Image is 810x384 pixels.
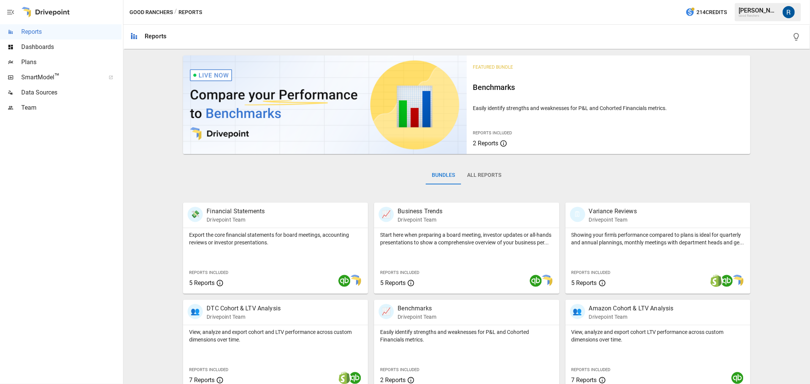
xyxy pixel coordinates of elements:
[572,231,744,246] p: Showing your firm's performance compared to plans is ideal for quarterly and annual plannings, mo...
[21,42,122,52] span: Dashboards
[207,216,265,223] p: Drivepoint Team
[188,304,203,319] div: 👥
[380,231,553,246] p: Start here when preparing a board meeting, investor updates or all-hands presentations to show a ...
[739,14,778,17] div: Good Ranchers
[570,207,585,222] div: 🗓
[530,275,542,287] img: quickbooks
[473,81,744,93] h6: Benchmarks
[189,328,362,343] p: View, analyze and export cohort and LTV performance across custom dimensions over time.
[380,270,419,275] span: Reports Included
[207,207,265,216] p: Financial Statements
[589,216,637,223] p: Drivepoint Team
[207,313,281,321] p: Drivepoint Team
[129,8,173,17] button: Good Ranchers
[21,58,122,67] span: Plans
[380,328,553,343] p: Easily identify strengths and weaknesses for P&L and Cohorted Financials metrics.
[473,65,513,70] span: Featured Bundle
[731,372,744,384] img: quickbooks
[778,2,799,23] button: Roman Romero
[696,8,727,17] span: 214 Credits
[174,8,177,17] div: /
[349,372,361,384] img: quickbooks
[589,313,674,321] p: Drivepoint Team
[338,275,351,287] img: quickbooks
[207,304,281,313] p: DTC Cohort & LTV Analysis
[540,275,553,287] img: smart model
[21,73,100,82] span: SmartModel
[349,275,361,287] img: smart model
[188,207,203,222] div: 💸
[473,140,498,147] span: 2 Reports
[570,304,585,319] div: 👥
[721,275,733,287] img: quickbooks
[189,270,228,275] span: Reports Included
[338,372,351,384] img: shopify
[189,376,215,384] span: 7 Reports
[380,376,406,384] span: 2 Reports
[710,275,722,287] img: shopify
[21,103,122,112] span: Team
[54,72,60,81] span: ™
[379,304,394,319] div: 📈
[380,279,406,286] span: 5 Reports
[473,104,744,112] p: Easily identify strengths and weaknesses for P&L and Cohorted Financials metrics.
[572,367,611,372] span: Reports Included
[572,279,597,286] span: 5 Reports
[189,231,362,246] p: Export the core financial statements for board meetings, accounting reviews or investor presentat...
[461,166,507,184] button: All Reports
[21,88,122,97] span: Data Sources
[380,367,419,372] span: Reports Included
[189,367,228,372] span: Reports Included
[572,270,611,275] span: Reports Included
[398,304,436,313] p: Benchmarks
[398,313,436,321] p: Drivepoint Team
[189,279,215,286] span: 5 Reports
[589,304,674,313] p: Amazon Cohort & LTV Analysis
[589,207,637,216] p: Variance Reviews
[572,328,744,343] p: View, analyze and export cohort LTV performance across custom dimensions over time.
[398,216,442,223] p: Drivepoint Team
[21,27,122,36] span: Reports
[379,207,394,222] div: 📈
[739,7,778,14] div: [PERSON_NAME]
[473,131,512,135] span: Reports Included
[426,166,461,184] button: Bundles
[682,5,730,19] button: 214Credits
[183,55,467,154] img: video thumbnail
[145,33,166,40] div: Reports
[572,376,597,384] span: 7 Reports
[731,275,744,287] img: smart model
[783,6,795,18] img: Roman Romero
[398,207,442,216] p: Business Trends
